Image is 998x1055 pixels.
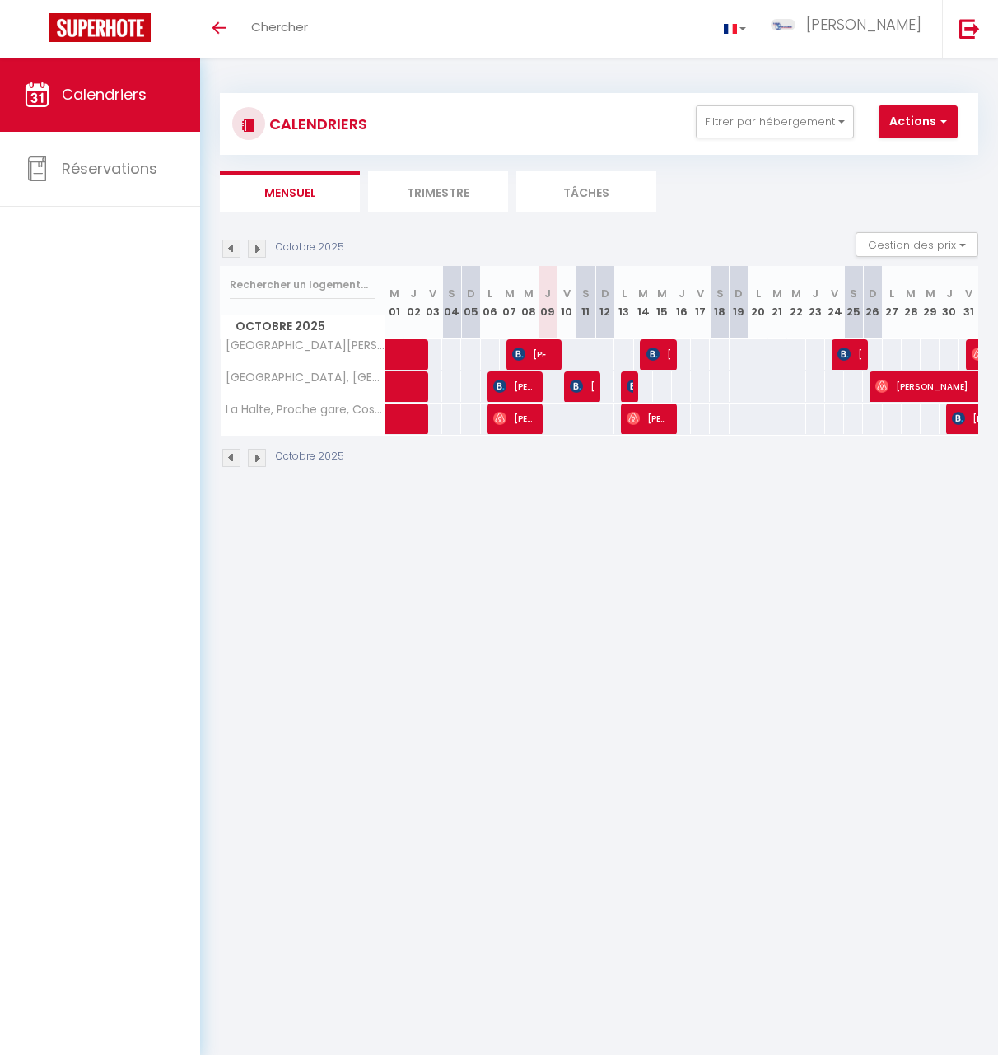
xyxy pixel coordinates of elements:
button: Filtrer par hébergement [696,105,854,138]
abbr: M [524,286,534,301]
img: logout [959,18,980,39]
th: 25 [844,266,863,339]
abbr: S [448,286,455,301]
abbr: J [679,286,685,301]
abbr: L [487,286,492,301]
th: 01 [385,266,404,339]
th: 19 [730,266,748,339]
th: 30 [940,266,958,339]
li: Mensuel [220,171,360,212]
abbr: V [563,286,571,301]
abbr: J [812,286,818,301]
abbr: L [756,286,761,301]
span: Calendriers [62,84,147,105]
abbr: D [735,286,743,301]
abbr: M [505,286,515,301]
th: 17 [691,266,710,339]
span: [PERSON_NAME] [570,371,595,402]
th: 11 [576,266,595,339]
abbr: M [791,286,801,301]
span: Réservations [62,158,157,179]
th: 21 [767,266,786,339]
abbr: L [622,286,627,301]
th: 29 [921,266,940,339]
abbr: J [544,286,551,301]
th: 07 [500,266,519,339]
th: 15 [653,266,672,339]
th: 08 [519,266,538,339]
li: Tâches [516,171,656,212]
th: 14 [634,266,653,339]
th: 10 [557,266,576,339]
img: ... [771,19,795,30]
abbr: V [831,286,838,301]
abbr: V [965,286,972,301]
img: Super Booking [49,13,151,42]
abbr: M [926,286,935,301]
abbr: L [889,286,894,301]
span: [PERSON_NAME] [837,338,863,370]
h3: CALENDRIERS [265,105,367,142]
abbr: J [946,286,953,301]
span: [PERSON_NAME] [806,14,921,35]
p: Octobre 2025 [276,449,344,464]
span: [PERSON_NAME] [493,371,538,402]
abbr: M [657,286,667,301]
abbr: V [429,286,436,301]
abbr: S [850,286,857,301]
button: Actions [879,105,958,138]
li: Trimestre [368,171,508,212]
span: Octobre 2025 [221,315,385,338]
abbr: V [697,286,704,301]
th: 24 [825,266,844,339]
span: [GEOGRAPHIC_DATA][PERSON_NAME], [GEOGRAPHIC_DATA], [GEOGRAPHIC_DATA], [GEOGRAPHIC_DATA] [223,339,388,352]
abbr: M [772,286,782,301]
abbr: D [467,286,475,301]
th: 09 [538,266,557,339]
abbr: S [716,286,724,301]
abbr: S [582,286,590,301]
th: 23 [806,266,825,339]
th: 03 [423,266,442,339]
abbr: M [389,286,399,301]
span: [PERSON_NAME] [627,403,671,434]
span: [GEOGRAPHIC_DATA], [GEOGRAPHIC_DATA], [GEOGRAPHIC_DATA] privée [223,371,388,384]
th: 27 [883,266,902,339]
th: 28 [902,266,921,339]
span: [PERSON_NAME] [493,403,538,434]
th: 20 [748,266,767,339]
th: 12 [595,266,614,339]
span: [PERSON_NAME] [627,371,633,402]
input: Rechercher un logement... [230,270,375,300]
th: 06 [481,266,500,339]
th: 16 [672,266,691,339]
p: Octobre 2025 [276,240,344,255]
th: 05 [461,266,480,339]
abbr: D [601,286,609,301]
span: La Halte, Proche gare, Cosy, Spacieux [223,404,388,416]
th: 22 [786,266,805,339]
span: [PERSON_NAME] [646,338,672,370]
th: 02 [404,266,423,339]
th: 31 [959,266,978,339]
abbr: D [869,286,877,301]
span: [PERSON_NAME] [512,338,557,370]
abbr: J [410,286,417,301]
th: 13 [614,266,633,339]
abbr: M [638,286,648,301]
th: 04 [442,266,461,339]
th: 18 [710,266,729,339]
button: Gestion des prix [856,232,978,257]
span: Chercher [251,18,308,35]
th: 26 [863,266,882,339]
abbr: M [906,286,916,301]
